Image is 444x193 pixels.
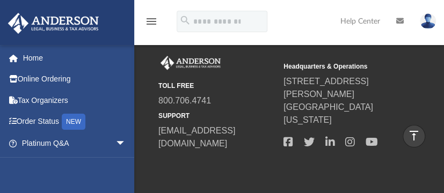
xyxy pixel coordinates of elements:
a: Online Ordering [8,69,142,90]
span: arrow_drop_down [115,154,137,176]
span: arrow_drop_down [115,132,137,154]
div: NEW [62,114,85,130]
a: Order StatusNEW [8,111,142,133]
i: search [179,14,191,26]
img: User Pic [420,13,436,29]
a: Tax Organizers [8,90,142,111]
a: 800.706.4741 [158,96,211,105]
small: TOLL FREE [158,81,276,91]
a: Digital Productsarrow_drop_down [8,154,142,175]
a: [STREET_ADDRESS][PERSON_NAME] [283,77,368,99]
a: menu [145,20,158,28]
a: vertical_align_top [403,125,425,147]
img: Anderson Advisors Platinum Portal [5,13,102,34]
img: Anderson Advisors Platinum Portal [158,56,223,70]
small: SUPPORT [158,111,276,121]
a: Home [8,47,142,69]
a: [GEOGRAPHIC_DATA][US_STATE] [283,102,373,124]
a: [EMAIL_ADDRESS][DOMAIN_NAME] [158,126,235,148]
i: menu [145,15,158,28]
small: Headquarters & Operations [283,62,401,71]
i: vertical_align_top [407,129,420,142]
a: Platinum Q&Aarrow_drop_down [8,132,142,154]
